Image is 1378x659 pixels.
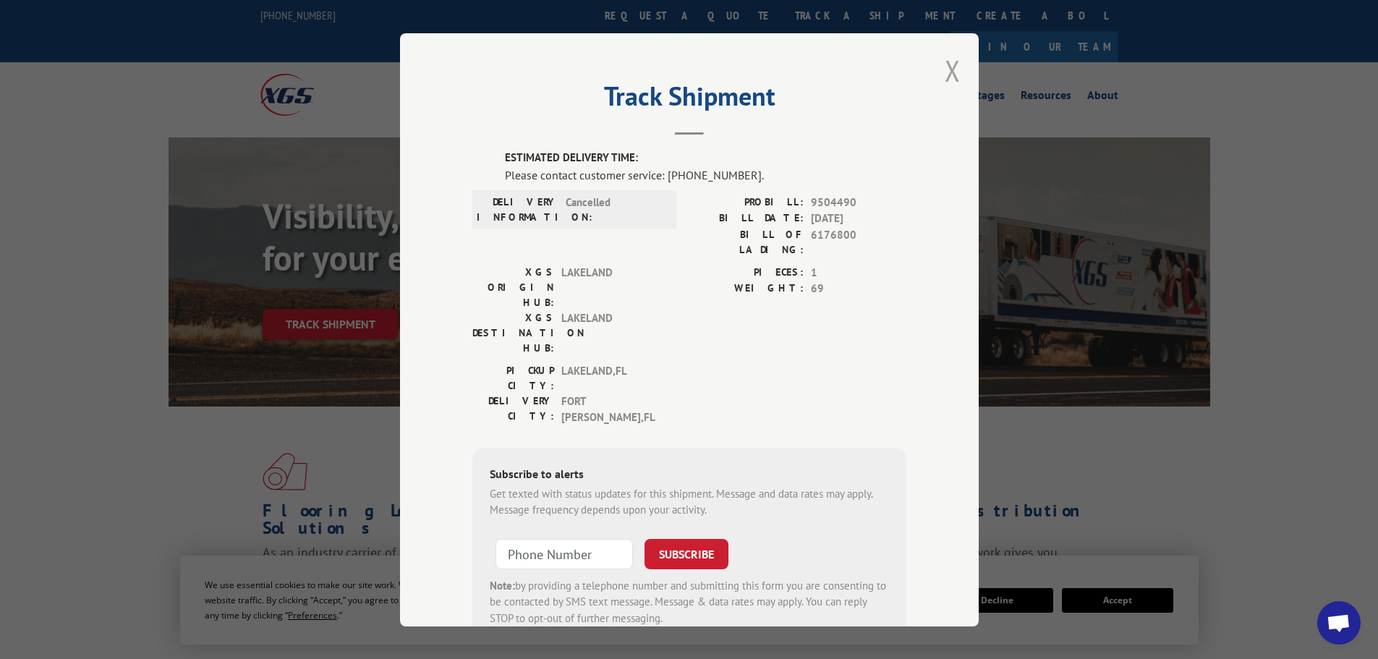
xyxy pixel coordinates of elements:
[496,538,633,569] input: Phone Number
[945,51,961,90] button: Close modal
[689,281,804,297] label: WEIGHT:
[505,166,906,183] div: Please contact customer service: [PHONE_NUMBER].
[561,310,659,355] span: LAKELAND
[505,150,906,166] label: ESTIMATED DELIVERY TIME:
[472,393,554,425] label: DELIVERY CITY:
[472,362,554,393] label: PICKUP CITY:
[566,194,663,224] span: Cancelled
[1317,601,1361,645] div: Open chat
[561,264,659,310] span: LAKELAND
[490,578,515,592] strong: Note:
[472,310,554,355] label: XGS DESTINATION HUB:
[472,264,554,310] label: XGS ORIGIN HUB:
[689,211,804,227] label: BILL DATE:
[490,485,889,518] div: Get texted with status updates for this shipment. Message and data rates may apply. Message frequ...
[811,264,906,281] span: 1
[689,194,804,211] label: PROBILL:
[490,464,889,485] div: Subscribe to alerts
[472,86,906,114] h2: Track Shipment
[689,264,804,281] label: PIECES:
[811,194,906,211] span: 9504490
[477,194,558,224] label: DELIVERY INFORMATION:
[561,362,659,393] span: LAKELAND , FL
[645,538,728,569] button: SUBSCRIBE
[689,226,804,257] label: BILL OF LADING:
[811,211,906,227] span: [DATE]
[811,226,906,257] span: 6176800
[811,281,906,297] span: 69
[561,393,659,425] span: FORT [PERSON_NAME] , FL
[490,577,889,626] div: by providing a telephone number and submitting this form you are consenting to be contacted by SM...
